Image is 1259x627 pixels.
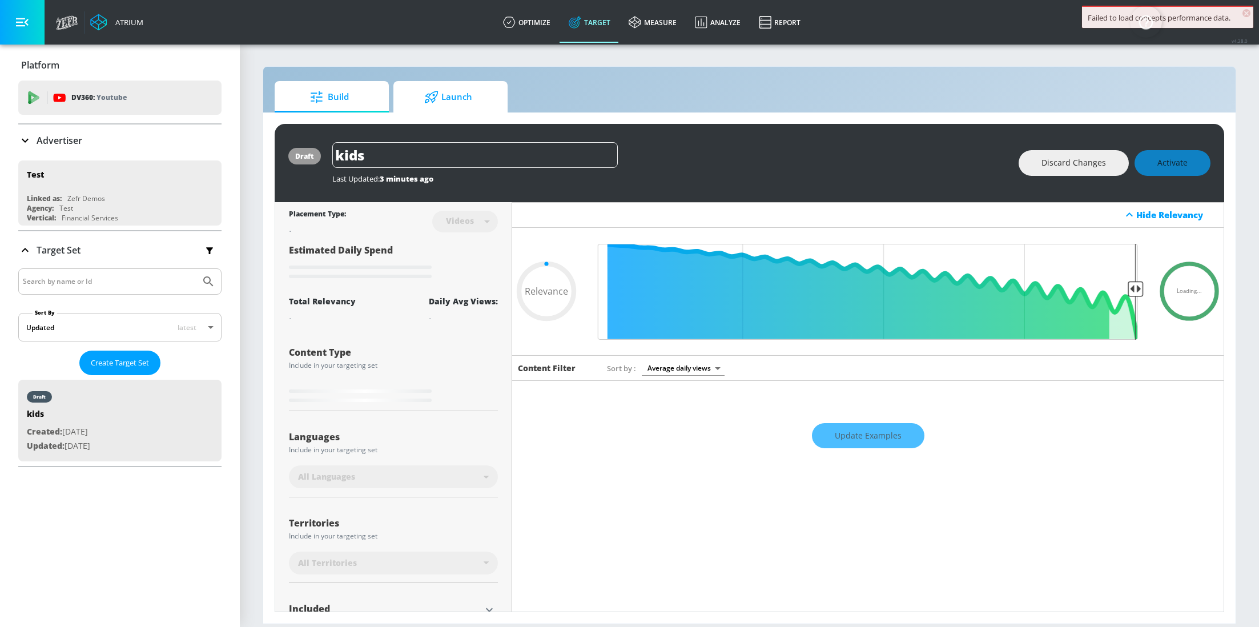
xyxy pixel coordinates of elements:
h6: Content Filter [518,363,576,373]
input: Search by name or Id [23,274,196,289]
div: Daily Avg Views: [429,296,498,307]
div: draftkidsCreated:[DATE]Updated:[DATE] [18,380,222,461]
span: Sort by [607,363,636,373]
div: Videos [440,216,480,226]
button: Discard Changes [1019,150,1129,176]
p: Platform [21,59,59,71]
div: Failed to load concepts performance data. [1088,13,1248,23]
div: Hide Relevancy [1136,209,1217,220]
button: Create Target Set [79,351,160,375]
div: draft [295,151,314,161]
div: Estimated Daily Spend [289,244,498,282]
div: Target Set [18,268,222,466]
span: Discard Changes [1041,156,1106,170]
div: draft [33,394,46,400]
p: [DATE] [27,439,90,453]
a: optimize [494,2,560,43]
a: Target [560,2,620,43]
span: Loading... [1177,289,1202,295]
div: TestLinked as:Zefr DemosAgency:TestVertical:Financial Services [18,160,222,226]
div: Test [59,203,73,213]
a: Report [750,2,810,43]
span: Created: [27,426,62,437]
span: Estimated Daily Spend [289,244,393,256]
span: All Territories [298,557,357,569]
div: kids [27,408,90,425]
div: Included [289,604,481,613]
label: Sort By [33,309,57,316]
p: Youtube [96,91,127,103]
div: Average daily views [642,360,725,376]
span: latest [178,323,196,332]
span: 3 minutes ago [380,174,433,184]
div: Platform [18,49,222,81]
div: Target Set [18,231,222,269]
div: Advertiser [18,124,222,156]
span: Build [286,83,373,111]
a: Atrium [90,14,143,31]
a: measure [620,2,686,43]
span: v 4.28.0 [1232,38,1248,44]
a: Analyze [686,2,750,43]
div: DV360: Youtube [18,81,222,115]
div: Zefr Demos [67,194,105,203]
div: Placement Type: [289,209,346,221]
div: Updated [26,323,54,332]
div: Include in your targeting set [289,362,498,369]
span: Create Target Set [91,356,149,369]
span: Updated: [27,440,65,451]
span: Relevance [525,287,568,296]
button: Open Resource Center [1130,6,1162,38]
div: Last Updated: [332,174,1007,184]
div: Linked as: [27,194,62,203]
p: [DATE] [27,425,90,439]
p: Target Set [37,244,81,256]
div: Test [27,169,44,180]
p: DV360: [71,91,127,104]
div: Vertical: [27,213,56,223]
div: Agency: [27,203,54,213]
div: Total Relevancy [289,296,356,307]
div: Hide Relevancy [512,202,1224,228]
span: × [1242,9,1250,17]
div: Content Type [289,348,498,357]
span: All Languages [298,471,355,483]
p: Advertiser [37,134,82,147]
div: Languages [289,432,498,441]
div: Territories [289,519,498,528]
div: Financial Services [62,213,118,223]
div: Include in your targeting set [289,447,498,453]
span: Launch [405,83,492,111]
div: All Territories [289,552,498,574]
div: Atrium [111,17,143,27]
div: Include in your targeting set [289,533,498,540]
div: All Languages [289,465,498,488]
input: Final Threshold [592,244,1144,340]
nav: list of Target Set [18,375,222,466]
